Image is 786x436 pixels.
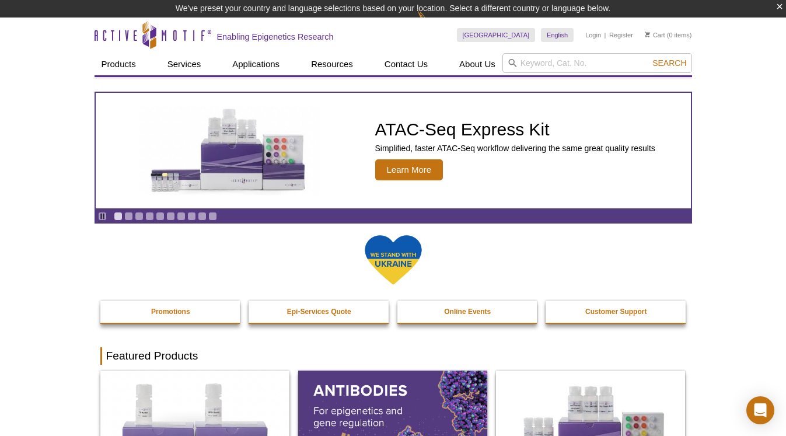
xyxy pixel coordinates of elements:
img: Change Here [417,9,448,36]
a: Epi-Services Quote [249,301,390,323]
img: We Stand With Ukraine [364,234,422,286]
h2: ATAC-Seq Express Kit [375,121,655,138]
a: Go to slide 3 [135,212,144,221]
a: Go to slide 6 [166,212,175,221]
a: Applications [225,53,287,75]
h2: Enabling Epigenetics Research [217,32,334,42]
h2: Featured Products [100,347,686,365]
a: Go to slide 1 [114,212,123,221]
a: [GEOGRAPHIC_DATA] [457,28,536,42]
a: English [541,28,574,42]
a: Toggle autoplay [98,212,107,221]
a: Cart [645,31,665,39]
a: Resources [304,53,360,75]
p: Simplified, faster ATAC-Seq workflow delivering the same great quality results [375,143,655,154]
a: Products [95,53,143,75]
a: Go to slide 5 [156,212,165,221]
strong: Customer Support [585,308,647,316]
img: ATAC-Seq Express Kit [133,106,326,195]
a: Go to slide 9 [198,212,207,221]
strong: Epi-Services Quote [287,308,351,316]
a: Contact Us [378,53,435,75]
a: Go to slide 8 [187,212,196,221]
a: Login [585,31,601,39]
a: Go to slide 2 [124,212,133,221]
div: Open Intercom Messenger [746,396,774,424]
a: Services [160,53,208,75]
span: Learn More [375,159,443,180]
li: | [605,28,606,42]
button: Search [649,58,690,68]
a: About Us [452,53,502,75]
a: ATAC-Seq Express Kit ATAC-Seq Express Kit Simplified, faster ATAC-Seq workflow delivering the sam... [96,93,691,208]
a: Promotions [100,301,242,323]
a: Customer Support [546,301,687,323]
a: Go to slide 4 [145,212,154,221]
strong: Online Events [444,308,491,316]
li: (0 items) [645,28,692,42]
a: Go to slide 7 [177,212,186,221]
img: Your Cart [645,32,650,37]
input: Keyword, Cat. No. [502,53,692,73]
strong: Promotions [151,308,190,316]
a: Go to slide 10 [208,212,217,221]
span: Search [652,58,686,68]
article: ATAC-Seq Express Kit [96,93,691,208]
a: Register [609,31,633,39]
a: Online Events [397,301,539,323]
